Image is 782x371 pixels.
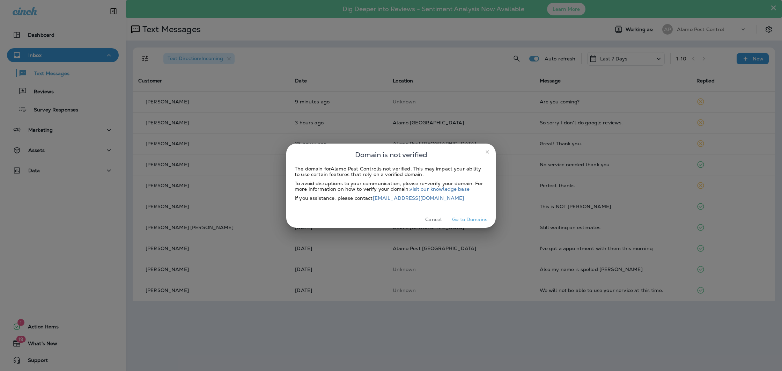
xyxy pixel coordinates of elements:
[295,181,487,192] div: To avoid disruptions to your communication, please re-verify your domain. For more information on...
[420,214,447,225] button: Cancel
[355,149,427,160] span: Domain is not verified
[449,214,490,225] button: Go to Domains
[295,195,487,201] div: If you assistance, please contact
[295,166,487,177] div: The domain for Alamo Pest Control is not verified. This may impact your ability to use certain fe...
[410,186,469,192] a: visit our knowledge base
[482,146,493,158] button: close
[373,195,464,201] a: [EMAIL_ADDRESS][DOMAIN_NAME]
